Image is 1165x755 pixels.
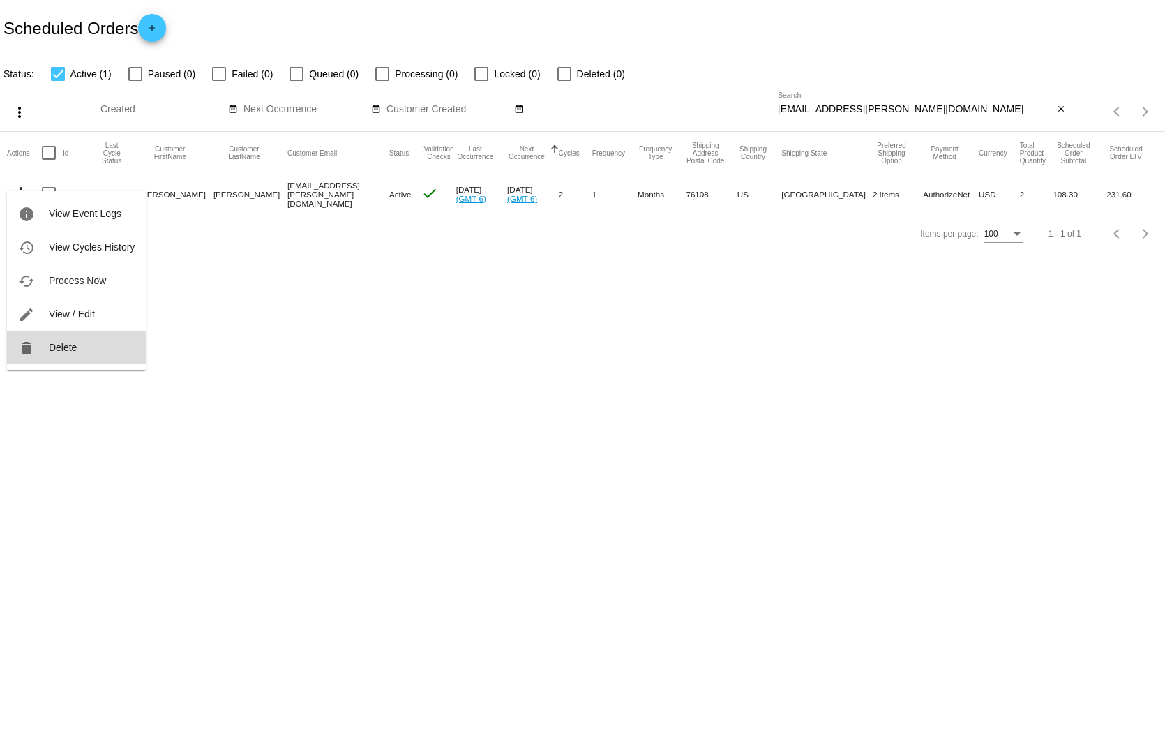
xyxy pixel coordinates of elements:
[18,306,35,323] mat-icon: edit
[18,239,35,256] mat-icon: history
[49,342,77,353] span: Delete
[49,208,121,219] span: View Event Logs
[49,241,135,253] span: View Cycles History
[18,273,35,290] mat-icon: cached
[49,308,95,320] span: View / Edit
[49,275,106,286] span: Process Now
[18,206,35,223] mat-icon: info
[18,340,35,357] mat-icon: delete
